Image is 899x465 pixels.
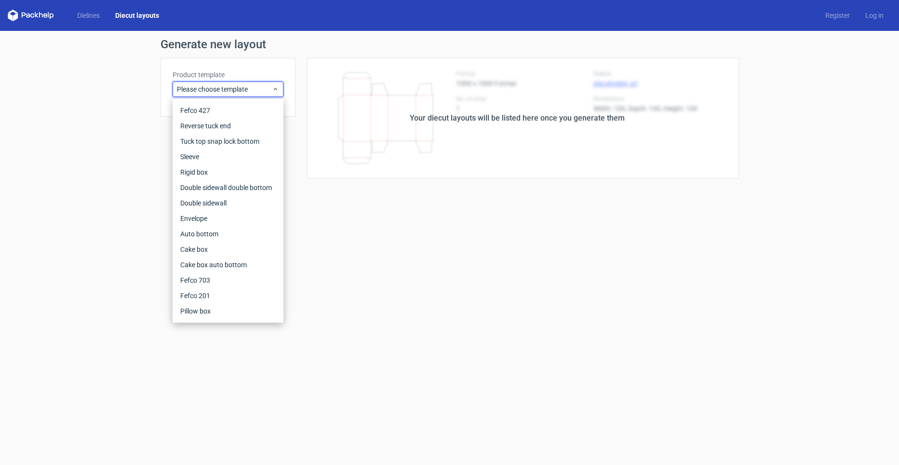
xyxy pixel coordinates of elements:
span: Please choose template [177,84,272,94]
div: Rigid box [176,164,280,180]
div: Tuck top snap lock bottom [176,134,280,149]
div: Double sidewall double bottom [176,180,280,195]
a: Log in [858,11,891,20]
label: Product template [173,70,283,80]
div: Auto bottom [176,226,280,242]
a: Dielines [69,11,107,20]
div: Pillow box [176,303,280,319]
div: Fefco 703 [176,273,280,288]
div: Reverse tuck end [176,118,280,134]
div: Double sidewall [176,195,280,211]
div: Envelope [176,211,280,226]
div: Fefco 201 [176,288,280,303]
a: Diecut layouts [107,11,167,20]
div: Cake box [176,242,280,257]
div: Cake box auto bottom [176,257,280,273]
div: Sleeve [176,149,280,164]
a: Register [818,11,858,20]
div: Fefco 427 [176,103,280,118]
div: Your diecut layouts will be listed here once you generate them [410,112,625,124]
h1: Generate new layout [161,39,739,50]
